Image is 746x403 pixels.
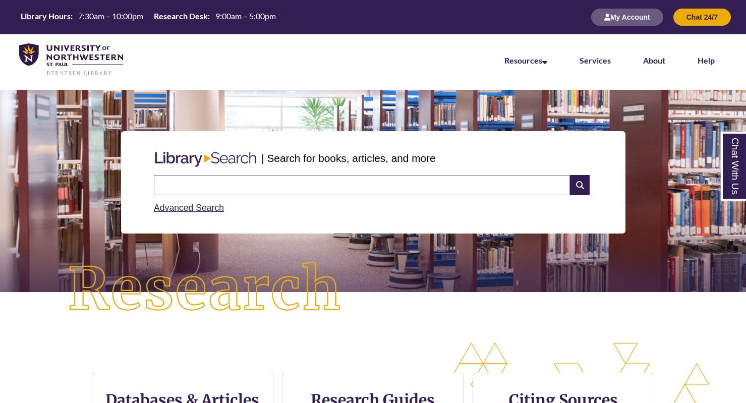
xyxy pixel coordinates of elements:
a: Resources [504,55,547,65]
button: Chat 24/7 [673,9,731,26]
th: Library Hours: [17,11,74,22]
i: Search [570,175,589,195]
a: Advanced Search [154,203,224,213]
a: Services [580,55,611,65]
a: Chat 24/7 [673,13,731,21]
a: Help [698,55,715,65]
span: 9:00am – 5:00pm [215,11,276,21]
img: UNWSP Library Logo [19,43,123,76]
a: About [643,55,665,65]
img: Research [37,232,373,348]
p: | Search for books, articles, and more [261,150,435,166]
a: Hours Today [17,11,280,24]
a: My Account [591,13,663,21]
span: 7:30am – 10:00pm [78,11,143,21]
th: Research Desk: [150,11,211,22]
img: Libary Search [150,148,261,171]
table: Hours Today [17,11,280,23]
button: My Account [591,9,663,26]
